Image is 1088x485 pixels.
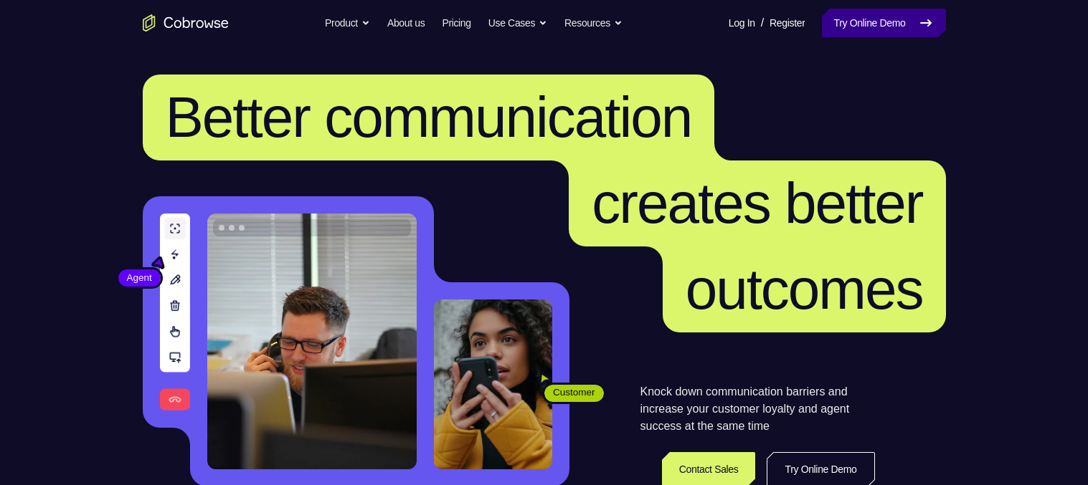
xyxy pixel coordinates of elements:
[729,9,755,37] a: Log In
[564,9,623,37] button: Resources
[761,14,764,32] span: /
[686,257,923,321] span: outcomes
[143,14,229,32] a: Go to the home page
[488,9,547,37] button: Use Cases
[442,9,470,37] a: Pricing
[822,9,945,37] a: Try Online Demo
[592,171,922,235] span: creates better
[640,383,875,435] p: Knock down communication barriers and increase your customer loyalty and agent success at the sam...
[387,9,425,37] a: About us
[166,85,692,149] span: Better communication
[770,9,805,37] a: Register
[434,299,552,469] img: A customer holding their phone
[207,213,417,469] img: A customer support agent talking on the phone
[325,9,370,37] button: Product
